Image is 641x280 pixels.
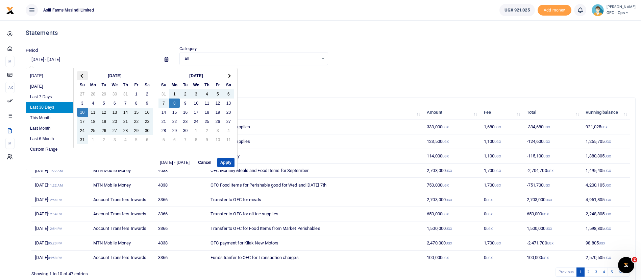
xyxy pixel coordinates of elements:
[180,108,191,117] td: 16
[169,99,180,108] td: 8
[423,134,480,149] td: 123,500
[523,251,582,265] td: 100,000
[169,71,223,80] th: [DATE]
[207,207,423,221] td: Transfer to OFC for office supplies
[5,82,15,93] li: Ac
[48,198,63,202] small: 12:54 PM
[120,135,131,144] td: 4
[546,198,552,202] small: UGX
[523,178,582,192] td: -751,700
[77,117,88,126] td: 17
[480,149,523,164] td: 1,100
[180,99,191,108] td: 9
[582,149,630,164] td: 1,380,305
[213,126,223,135] td: 3
[26,113,73,123] li: This Month
[442,125,449,129] small: UGX
[494,184,501,187] small: UGX
[48,212,63,216] small: 12:54 PM
[223,99,234,108] td: 13
[120,80,131,89] th: Th
[90,251,154,265] td: Account Transfers Inwards
[582,221,630,236] td: 1,598,805
[223,89,234,99] td: 6
[207,178,423,192] td: OFC Food Items for Perishable good for Wed and [DATE] 7th
[494,169,501,173] small: UGX
[223,117,234,126] td: 27
[223,135,234,144] td: 11
[480,178,523,192] td: 1,700
[31,251,90,265] td: [DATE]
[605,227,611,231] small: UGX
[605,154,611,158] small: UGX
[608,267,616,277] a: 5
[158,99,169,108] td: 7
[142,135,153,144] td: 6
[90,207,154,221] td: Account Transfers Inwards
[582,164,630,178] td: 1,495,405
[207,134,423,149] td: OFC Office Supplies
[5,56,15,67] li: M
[202,80,213,89] th: Th
[154,164,207,178] td: 4038
[131,117,142,126] td: 22
[99,108,109,117] td: 12
[77,126,88,135] td: 24
[207,221,423,236] td: Transfer to OFC for Food Items from Market Perishables
[77,89,88,99] td: 27
[169,89,180,99] td: 1
[26,92,73,102] li: Last 7 Days
[494,154,501,158] small: UGX
[142,80,153,89] th: Sa
[605,256,611,260] small: UGX
[223,108,234,117] td: 20
[88,117,99,126] td: 18
[423,120,480,134] td: 333,000
[605,184,611,187] small: UGX
[486,198,493,202] small: UGX
[423,164,480,178] td: 2,703,000
[538,5,571,16] li: Toup your wallet
[494,140,501,144] small: UGX
[543,140,550,144] small: UGX
[169,108,180,117] td: 15
[480,221,523,236] td: 0
[582,120,630,134] td: 921,025
[26,123,73,134] li: Last Month
[120,108,131,117] td: 14
[207,120,423,134] td: OFC Office Supplies
[605,212,611,216] small: UGX
[632,257,637,262] span: 2
[423,178,480,192] td: 750,000
[442,256,449,260] small: UGX
[191,135,202,144] td: 8
[207,164,423,178] td: OFC Monthly Meals and Food Items for September
[207,149,423,164] td: OFC Stationery
[607,10,636,16] span: OFC - Ops
[48,256,63,260] small: 04:58 PM
[131,135,142,144] td: 5
[142,108,153,117] td: 16
[213,99,223,108] td: 12
[26,54,159,65] input: select period
[542,256,548,260] small: UGX
[480,192,523,207] td: 0
[109,80,120,89] th: We
[213,117,223,126] td: 26
[480,207,523,221] td: 0
[523,149,582,164] td: -115,100
[592,4,636,16] a: profile-user [PERSON_NAME] OFC - Ops
[523,164,582,178] td: -2,704,700
[180,117,191,126] td: 23
[497,4,538,16] li: Wallet ballance
[191,80,202,89] th: We
[523,236,582,251] td: -2,471,700
[6,7,14,13] a: logo-small logo-large logo-large
[184,56,318,62] span: All
[423,207,480,221] td: 650,000
[423,192,480,207] td: 2,703,000
[486,256,493,260] small: UGX
[99,99,109,108] td: 5
[576,267,585,277] a: 1
[31,164,90,178] td: [DATE]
